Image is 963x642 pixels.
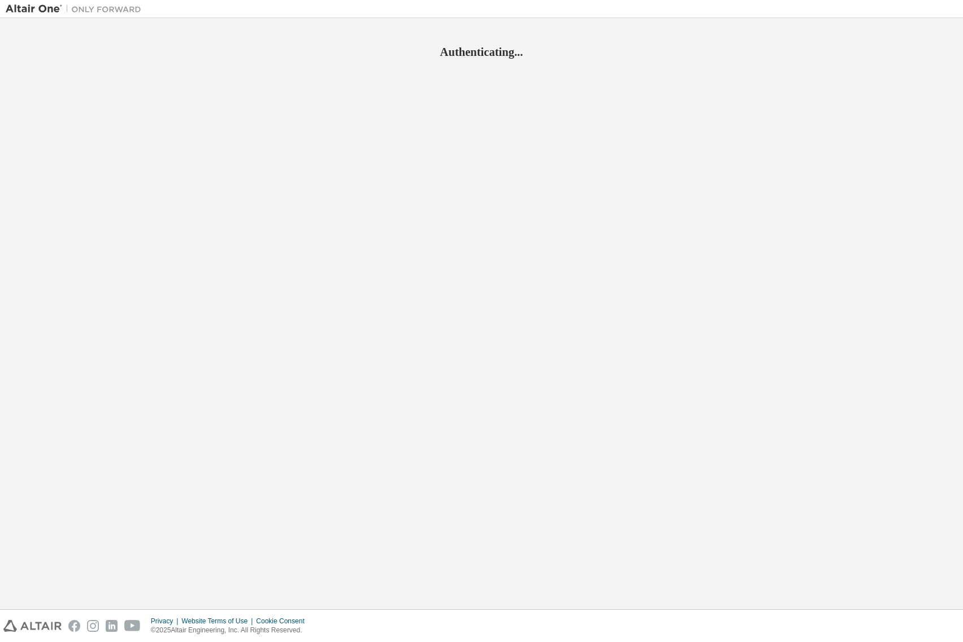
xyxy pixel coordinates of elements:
div: Privacy [151,617,181,626]
h2: Authenticating... [6,45,957,59]
img: Altair One [6,3,147,15]
div: Cookie Consent [256,617,311,626]
img: linkedin.svg [106,620,118,632]
p: © 2025 Altair Engineering, Inc. All Rights Reserved. [151,626,311,635]
img: instagram.svg [87,620,99,632]
img: altair_logo.svg [3,620,62,632]
img: youtube.svg [124,620,141,632]
div: Website Terms of Use [181,617,256,626]
img: facebook.svg [68,620,80,632]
